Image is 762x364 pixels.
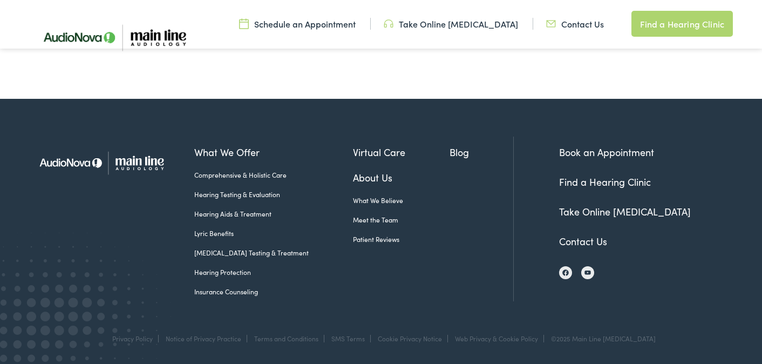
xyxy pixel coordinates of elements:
[239,18,356,30] a: Schedule an Appointment
[194,170,353,180] a: Comprehensive & Holistic Care
[194,287,353,296] a: Insurance Counseling
[353,215,450,225] a: Meet the Team
[194,228,353,238] a: Lyric Benefits
[353,196,450,205] a: What We Believe
[378,334,442,343] a: Cookie Privacy Notice
[384,18,518,30] a: Take Online [MEDICAL_DATA]
[584,269,591,275] img: YouTube
[194,145,353,159] a: What We Offer
[559,145,654,159] a: Book an Appointment
[194,190,353,199] a: Hearing Testing & Evaluation
[546,335,656,342] div: ©2025 Main Line [MEDICAL_DATA]
[455,334,538,343] a: Web Privacy & Cookie Policy
[353,145,450,159] a: Virtual Care
[353,234,450,244] a: Patient Reviews
[166,334,241,343] a: Notice of Privacy Practice
[353,170,450,185] a: About Us
[331,334,365,343] a: SMS Terms
[254,334,318,343] a: Terms and Conditions
[631,11,733,37] a: Find a Hearing Clinic
[562,269,569,276] img: Facebook icon, indicating the presence of the site or brand on the social media platform.
[559,175,651,188] a: Find a Hearing Clinic
[450,145,513,159] a: Blog
[112,334,153,343] a: Privacy Policy
[546,18,604,30] a: Contact Us
[239,18,249,30] img: utility icon
[559,205,691,218] a: Take Online [MEDICAL_DATA]
[194,209,353,219] a: Hearing Aids & Treatment
[194,267,353,277] a: Hearing Protection
[546,18,556,30] img: utility icon
[559,234,607,248] a: Contact Us
[194,248,353,258] a: [MEDICAL_DATA] Testing & Treatment
[384,18,393,30] img: utility icon
[30,137,179,189] img: Main Line Audiology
